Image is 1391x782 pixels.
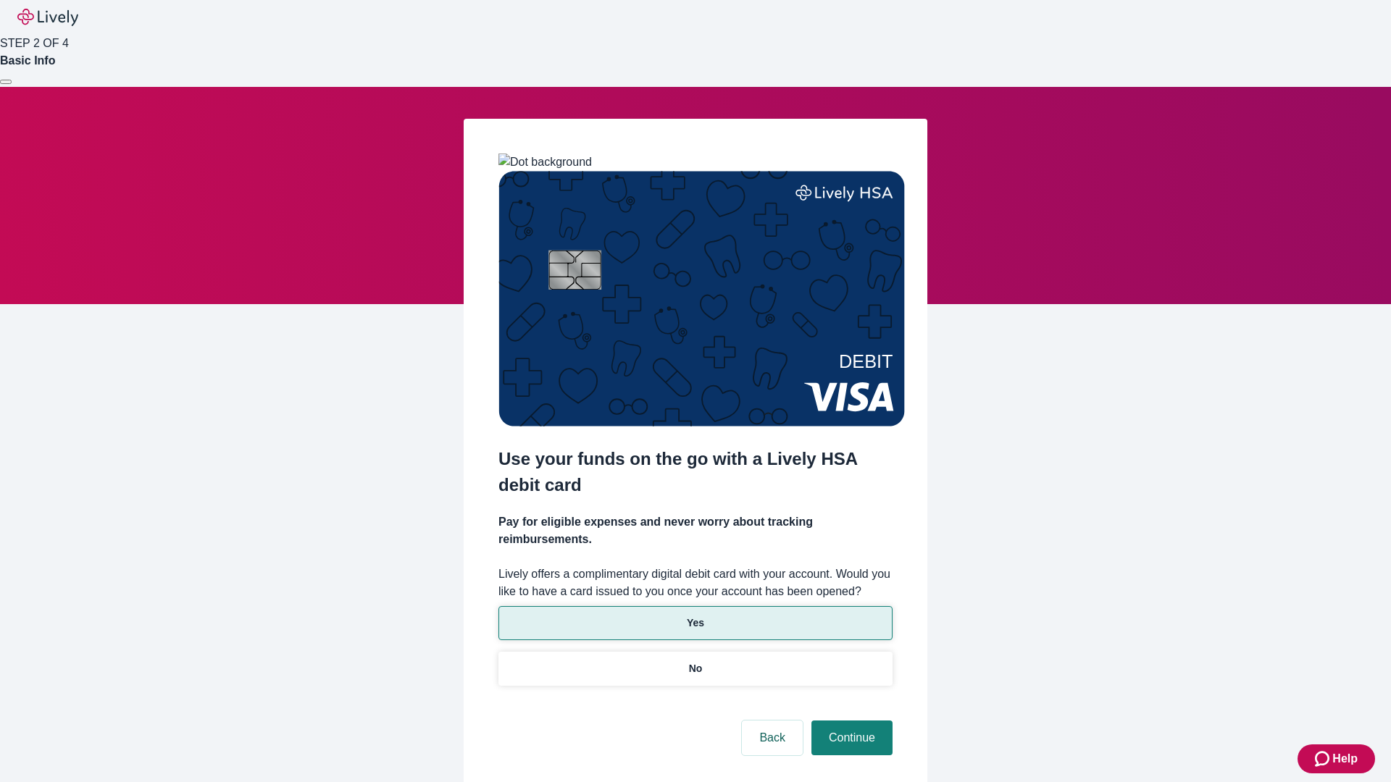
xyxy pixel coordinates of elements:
[689,661,703,676] p: No
[687,615,704,631] p: Yes
[1315,750,1332,768] svg: Zendesk support icon
[498,513,893,548] h4: Pay for eligible expenses and never worry about tracking reimbursements.
[498,446,893,498] h2: Use your funds on the go with a Lively HSA debit card
[498,171,905,426] img: Debit card
[1332,750,1358,768] span: Help
[498,566,893,600] label: Lively offers a complimentary digital debit card with your account. Would you like to have a card...
[17,9,78,26] img: Lively
[498,652,893,686] button: No
[498,606,893,640] button: Yes
[742,720,803,755] button: Back
[1298,744,1375,773] button: Zendesk support iconHelp
[811,720,893,755] button: Continue
[498,154,592,171] img: Dot background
